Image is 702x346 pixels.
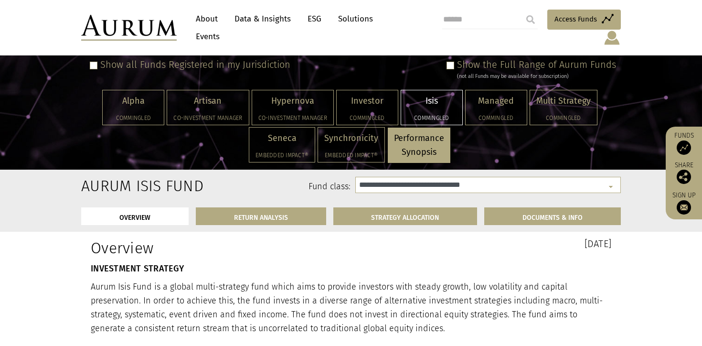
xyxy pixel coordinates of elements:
img: Access Funds [677,141,691,155]
div: (not all Funds may be available for subscription) [457,72,616,81]
h5: Co-investment Manager [173,115,242,121]
label: Fund class: [173,181,351,193]
p: Alpha [109,94,158,108]
a: Sign up [670,191,697,215]
img: account-icon.svg [603,30,621,46]
p: Aurum Isis Fund is a global multi-strategy fund which aims to provide investors with steady growt... [91,280,611,335]
a: STRATEGY ALLOCATION [333,207,478,225]
a: ESG [303,10,326,28]
p: Investor [343,94,392,108]
a: Events [191,28,220,45]
h5: Commingled [472,115,521,121]
span: Access Funds [554,13,597,25]
a: RETURN ANALYSIS [196,207,326,225]
a: DOCUMENTS & INFO [484,207,621,225]
h5: Embedded Impact® [324,152,378,158]
a: Access Funds [547,10,621,30]
img: Sign up to our newsletter [677,200,691,215]
h1: Overview [91,239,344,257]
p: Seneca [255,131,308,145]
p: Isis [407,94,456,108]
h5: Commingled [407,115,456,121]
label: Show the Full Range of Aurum Funds [457,59,616,70]
p: Managed [472,94,521,108]
a: About [191,10,223,28]
img: Share this post [677,170,691,184]
h2: Aurum Isis Fund [81,177,159,195]
h5: Co-investment Manager [258,115,327,121]
h5: Commingled [109,115,158,121]
a: Data & Insights [230,10,296,28]
p: Performance Synopsis [394,131,444,159]
p: Multi Strategy [536,94,591,108]
label: Show all Funds Registered in my Jurisdiction [100,59,290,70]
p: Artisan [173,94,242,108]
img: Aurum [81,15,177,41]
input: Submit [521,10,540,29]
h3: [DATE] [358,239,611,249]
h5: Commingled [343,115,392,121]
p: Synchronicity [324,131,378,145]
a: Solutions [333,10,378,28]
a: Funds [670,131,697,155]
p: Hypernova [258,94,327,108]
strong: INVESTMENT STRATEGY [91,263,184,274]
h5: Embedded Impact® [255,152,308,158]
div: Share [670,162,697,184]
h5: Commingled [536,115,591,121]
